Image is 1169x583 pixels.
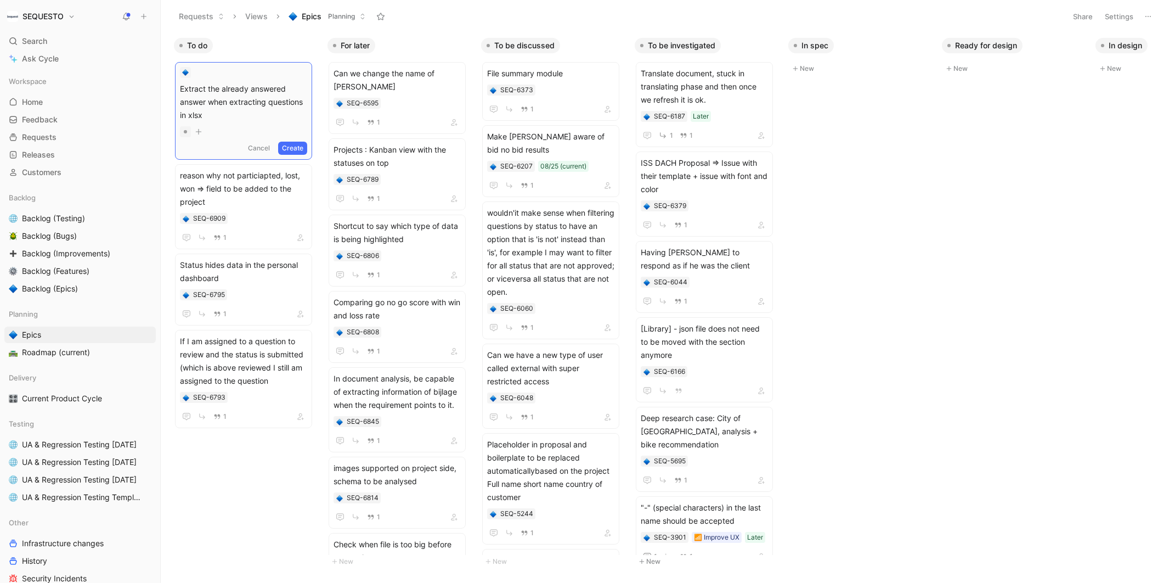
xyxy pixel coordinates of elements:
img: 🔷 [183,292,189,299]
button: 🔷EpicsPlanning [284,8,371,25]
button: Requests [174,8,229,25]
span: If I am assigned to a question to review and the status is submitted (which is above reviewed I s... [180,335,307,388]
div: SEQ-6044 [654,277,687,288]
button: 🔷 [489,510,497,518]
img: ⚙️ [9,267,18,276]
span: 1 [654,553,657,560]
span: Customers [22,167,61,178]
a: 🌐UA & Regression Testing [DATE] [4,454,156,470]
span: Roadmap (current) [22,347,90,358]
div: SEQ-6373 [500,85,533,96]
img: 🔷 [490,306,496,312]
div: SEQ-6207 [500,161,533,172]
a: 🛣️Roadmap (current) [4,344,156,361]
span: File summary module [487,67,614,80]
img: 🔷 [643,114,650,120]
span: In spec [801,40,828,51]
span: ISS DACH Proposal => Issue with their template + issue with font and color [641,156,768,196]
a: images supported on project side, schema to be analysed1 [329,457,466,529]
span: Backlog (Testing) [22,213,85,224]
button: 1 [211,232,229,244]
button: New [942,62,1087,75]
div: SEQ-6048 [500,393,533,403]
img: 🔷 [643,369,650,375]
div: Delivery🎛️Current Product Cycle [4,369,156,407]
span: 1 [223,311,227,317]
div: SEQ-6166 [654,366,685,377]
div: SEQ-6806 [347,250,379,261]
span: Ask Cycle [22,52,59,65]
a: 🎛️Current Product Cycle [4,390,156,407]
span: 1 [684,477,687,484]
span: Testing [9,418,34,429]
img: 🪲 [9,232,18,240]
button: In spec [788,38,834,53]
span: 1 [690,132,693,139]
div: 🔷 [489,86,497,94]
div: Other [4,514,156,531]
img: ➕ [9,249,18,258]
a: 🌐UA & Regression Testing [DATE] [4,472,156,488]
span: Planning [328,11,355,22]
img: 🔷 [336,100,343,107]
button: New [327,555,472,568]
a: Having [PERSON_NAME] to respond as if he was the client1 [636,241,773,313]
div: Delivery [4,369,156,386]
a: 🪲Backlog (Bugs) [4,228,156,244]
button: To be investigated [635,38,721,53]
button: Share [1068,9,1098,24]
button: 🌐 [7,456,20,469]
div: SEQ-6814 [347,492,379,503]
span: Shortcut to say which type of data is being highlighted [334,220,461,246]
button: ➕ [7,247,20,260]
button: 🔷 [336,99,343,107]
a: ➕Backlog (Improvements) [4,245,156,262]
div: SEQ-5695 [654,456,686,467]
span: Epics [22,329,41,340]
button: In design [1095,38,1148,53]
a: Home [4,94,156,110]
button: 🔷 [336,176,343,183]
span: Having [PERSON_NAME] to respond as if he was the client [641,246,768,272]
a: [Library] - json file does not need to be moved with the section anymore [636,317,773,402]
span: For later [341,40,370,51]
div: Ready for designNew [938,33,1091,81]
span: In design [1109,40,1142,51]
a: Projects : Kanban view with the statuses on top1 [329,138,466,210]
span: Backlog (Features) [22,266,89,277]
button: SEQUESTOSEQUESTO [4,9,78,24]
a: In document analysis, be capable of extracting information of bijlage when the requirement points... [329,367,466,452]
span: History [22,556,47,567]
div: Backlog🌐Backlog (Testing)🪲Backlog (Bugs)➕Backlog (Improvements)⚙️Backlog (Features)🔷Backlog (Epics) [4,189,156,297]
a: Customers [4,164,156,181]
span: Planning [9,309,38,319]
a: wouldn'it make sense when filtering questions by status to have an option that is 'is not' instea... [482,201,619,339]
span: reason why not particiapted, lost, won => field to be added to the project [180,169,307,209]
div: 🔷 [643,368,651,375]
span: 1 [530,182,534,189]
div: Search [4,33,156,49]
button: 🌐 [7,491,20,504]
img: 🔷 [9,330,18,339]
a: Translate document, stuck in translating phase and then once we refresh it is ok.Later11 [636,62,773,147]
span: images supported on project side, schema to be analysed [334,462,461,488]
div: 08/25 (current) [540,161,586,172]
span: Backlog (Bugs) [22,231,77,242]
img: 🔷 [336,329,343,336]
img: 🔷 [490,87,496,94]
span: 1 [377,195,380,202]
a: reason why not particiapted, lost, won => field to be added to the project1 [175,164,312,249]
div: SEQ-6845 [347,416,379,427]
div: SEQ-6909 [193,213,225,224]
div: For laterNew [323,33,477,574]
a: File summary module1 [482,62,619,121]
img: 🎛️ [9,394,18,403]
button: 1 [677,130,695,142]
button: Create [278,142,307,155]
button: To be discussed [481,38,560,53]
button: 🔷 [182,215,190,222]
span: [Library] - json file does not need to be moved with the section anymore [641,322,768,362]
a: History [4,553,156,569]
button: 🔷 [643,457,651,465]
